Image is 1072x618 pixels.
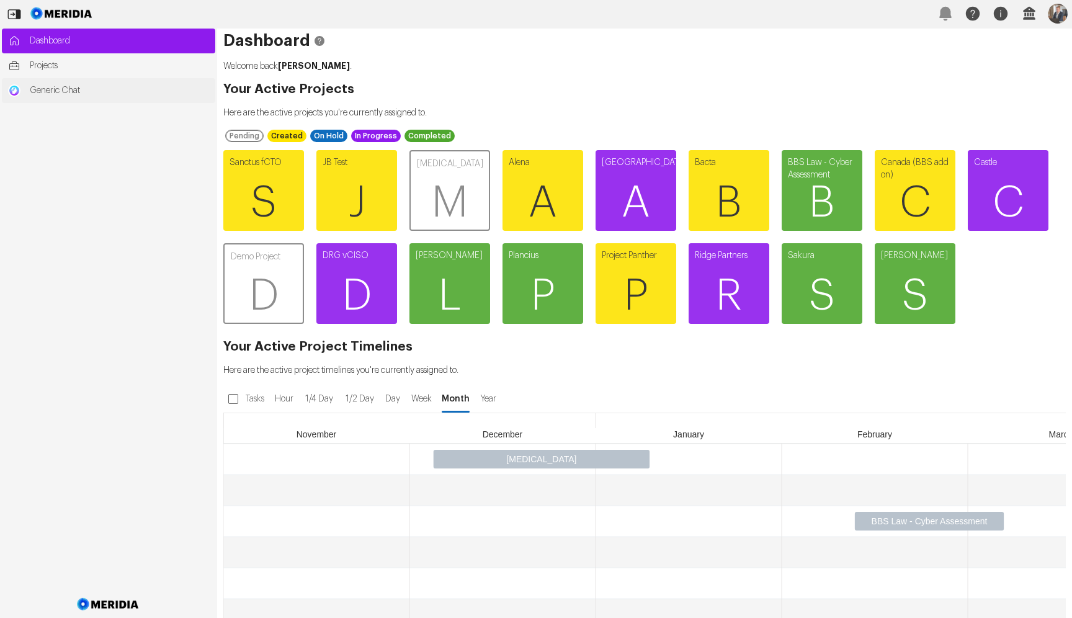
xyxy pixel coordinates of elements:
[30,84,209,97] span: Generic Chat
[782,243,862,324] a: SakuraS
[689,259,769,333] span: R
[596,259,676,333] span: P
[875,150,955,231] a: Canada (BBS add on)C
[223,35,1066,47] h1: Dashboard
[502,150,583,231] a: AlenaA
[596,166,676,240] span: A
[223,341,1066,353] h2: Your Active Project Timelines
[351,130,401,142] div: In Progress
[225,130,264,142] div: Pending
[383,393,402,405] span: Day
[8,84,20,97] img: Generic Chat
[223,243,304,324] a: Demo ProjectD
[782,259,862,333] span: S
[502,166,583,240] span: A
[968,150,1048,231] a: CastleC
[342,393,377,405] span: 1/2 Day
[272,393,296,405] span: Hour
[316,259,397,333] span: D
[2,53,215,78] a: Projects
[875,166,955,240] span: C
[223,107,1066,119] p: Here are the active projects you're currently assigned to.
[223,60,1066,73] p: Welcome back .
[409,150,490,231] a: [MEDICAL_DATA]M
[411,166,489,240] span: M
[502,243,583,324] a: PlanciusP
[875,243,955,324] a: [PERSON_NAME]S
[477,393,499,405] span: Year
[225,259,303,333] span: D
[409,243,490,324] a: [PERSON_NAME]L
[267,130,306,142] div: Created
[782,166,862,240] span: B
[223,364,1066,377] p: Here are the active project timelines you're currently assigned to.
[782,150,862,231] a: BBS Law - Cyber AssessmentB
[2,78,215,103] a: Generic ChatGeneric Chat
[316,243,397,324] a: DRG vCISOD
[278,61,350,70] strong: [PERSON_NAME]
[596,243,676,324] a: Project PantherP
[310,130,347,142] div: On Hold
[408,393,434,405] span: Week
[502,259,583,333] span: P
[316,166,397,240] span: J
[223,83,1066,96] h2: Your Active Projects
[2,29,215,53] a: Dashboard
[1048,4,1068,24] img: Profile Icon
[243,388,269,410] label: Tasks
[223,166,304,240] span: S
[30,35,209,47] span: Dashboard
[223,150,304,231] a: Sanctus fCTOS
[689,243,769,324] a: Ridge PartnersR
[596,150,676,231] a: [GEOGRAPHIC_DATA]A
[302,393,336,405] span: 1/4 Day
[30,60,209,72] span: Projects
[875,259,955,333] span: S
[689,166,769,240] span: B
[968,166,1048,240] span: C
[404,130,455,142] div: Completed
[316,150,397,231] a: JB TestJ
[689,150,769,231] a: BactaB
[440,393,471,405] span: Month
[409,259,490,333] span: L
[75,591,141,618] img: Meridia Logo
